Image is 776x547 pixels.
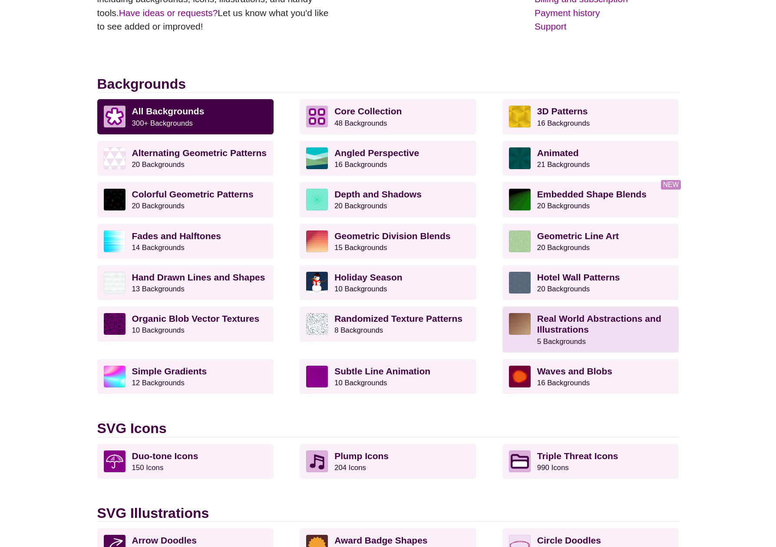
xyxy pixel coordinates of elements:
[334,189,422,199] strong: Depth and Shadows
[537,314,661,334] strong: Real World Abstractions and Illustrations
[132,243,185,252] small: 14 Backgrounds
[132,202,185,210] small: 20 Backgrounds
[97,141,274,176] a: Alternating Geometric Patterns20 Backgrounds
[537,189,647,199] strong: Embedded Shape Blends
[509,106,531,127] img: fancy golden cube pattern
[334,243,387,252] small: 15 Backgrounds
[300,99,476,134] a: Core Collection 48 Backgrounds
[334,451,389,461] strong: Plump Icons
[502,141,679,176] a: Animated21 Backgrounds
[509,272,531,294] img: intersecting outlined circles formation pattern
[334,285,387,293] small: 10 Backgrounds
[132,272,265,282] strong: Hand Drawn Lines and Shapes
[537,202,590,210] small: 20 Backgrounds
[104,230,125,252] img: blue lights stretching horizontally over white
[97,182,274,217] a: Colorful Geometric Patterns20 Backgrounds
[97,265,274,300] a: Hand Drawn Lines and Shapes13 Backgrounds
[300,141,476,176] a: Angled Perspective16 Backgrounds
[104,189,125,210] img: a rainbow pattern of outlined geometric shapes
[300,224,476,259] a: Geometric Division Blends15 Backgrounds
[97,224,274,259] a: Fades and Halftones14 Backgrounds
[537,160,590,169] small: 21 Backgrounds
[537,451,618,461] strong: Triple Threat Icons
[334,272,402,282] strong: Holiday Season
[334,535,427,545] strong: Award Badge Shapes
[509,230,531,252] img: geometric web of connecting lines
[132,366,207,376] strong: Simple Gradients
[509,313,531,335] img: wooden floor pattern
[306,450,328,472] img: Musical note icon
[132,535,197,545] strong: Arrow Doodles
[537,285,590,293] small: 20 Backgrounds
[537,337,586,346] small: 5 Backgrounds
[132,285,185,293] small: 13 Backgrounds
[300,182,476,217] a: Depth and Shadows20 Backgrounds
[537,148,579,158] strong: Animated
[334,119,387,127] small: 48 Backgrounds
[502,307,679,353] a: Real World Abstractions and Illustrations5 Backgrounds
[537,464,569,472] small: 990 Icons
[104,450,125,472] img: umbrella icon
[334,106,402,116] strong: Core Collection
[97,505,679,522] h2: SVG Illustrations
[334,326,383,334] small: 8 Backgrounds
[537,535,601,545] strong: Circle Doodles
[132,160,185,169] small: 20 Backgrounds
[306,147,328,169] img: abstract landscape with sky mountains and water
[537,106,588,116] strong: 3D Patterns
[502,224,679,259] a: Geometric Line Art20 Backgrounds
[535,20,679,33] a: Support
[509,147,531,169] img: green rave light effect animated background
[502,265,679,300] a: Hotel Wall Patterns20 Backgrounds
[334,379,387,387] small: 10 Backgrounds
[97,307,274,341] a: Organic Blob Vector Textures10 Backgrounds
[132,379,185,387] small: 12 Backgrounds
[537,243,590,252] small: 20 Backgrounds
[132,106,205,116] strong: All Backgrounds
[104,147,125,169] img: light purple and white alternating triangle pattern
[334,231,450,241] strong: Geometric Division Blends
[104,272,125,294] img: white subtle wave background
[132,464,164,472] small: 150 Icons
[97,420,679,437] h2: SVG Icons
[334,148,419,158] strong: Angled Perspective
[132,326,185,334] small: 10 Backgrounds
[334,160,387,169] small: 16 Backgrounds
[537,379,590,387] small: 16 Backgrounds
[300,265,476,300] a: Holiday Season10 Backgrounds
[97,76,679,93] h2: Backgrounds
[509,450,531,472] img: Folder icon
[132,231,221,241] strong: Fades and Halftones
[306,189,328,210] img: green layered rings within rings
[132,451,198,461] strong: Duo-tone Icons
[97,99,274,134] a: All Backgrounds 300+ Backgrounds
[306,230,328,252] img: red-to-yellow gradient large pixel grid
[132,189,254,199] strong: Colorful Geometric Patterns
[509,366,531,387] img: various uneven centered blobs
[334,464,366,472] small: 204 Icons
[502,444,679,479] a: Triple Threat Icons990 Icons
[334,314,462,324] strong: Randomized Texture Patterns
[300,444,476,479] a: Plump Icons204 Icons
[104,366,125,387] img: colorful radial mesh gradient rainbow
[97,359,274,394] a: Simple Gradients12 Backgrounds
[535,6,679,20] a: Payment history
[306,366,328,387] img: a line grid with a slope perspective
[119,8,218,18] a: Have ideas or requests?
[300,307,476,341] a: Randomized Texture Patterns8 Backgrounds
[132,148,267,158] strong: Alternating Geometric Patterns
[132,314,260,324] strong: Organic Blob Vector Textures
[537,272,620,282] strong: Hotel Wall Patterns
[300,359,476,394] a: Subtle Line Animation10 Backgrounds
[334,202,387,210] small: 20 Backgrounds
[537,366,612,376] strong: Waves and Blobs
[334,366,430,376] strong: Subtle Line Animation
[132,119,193,127] small: 300+ Backgrounds
[537,231,619,241] strong: Geometric Line Art
[502,99,679,134] a: 3D Patterns16 Backgrounds
[104,313,125,335] img: Purple vector splotches
[502,359,679,394] a: Waves and Blobs16 Backgrounds
[306,272,328,294] img: vector art snowman with black hat, branch arms, and carrot nose
[537,119,590,127] small: 16 Backgrounds
[306,313,328,335] img: gray texture pattern on white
